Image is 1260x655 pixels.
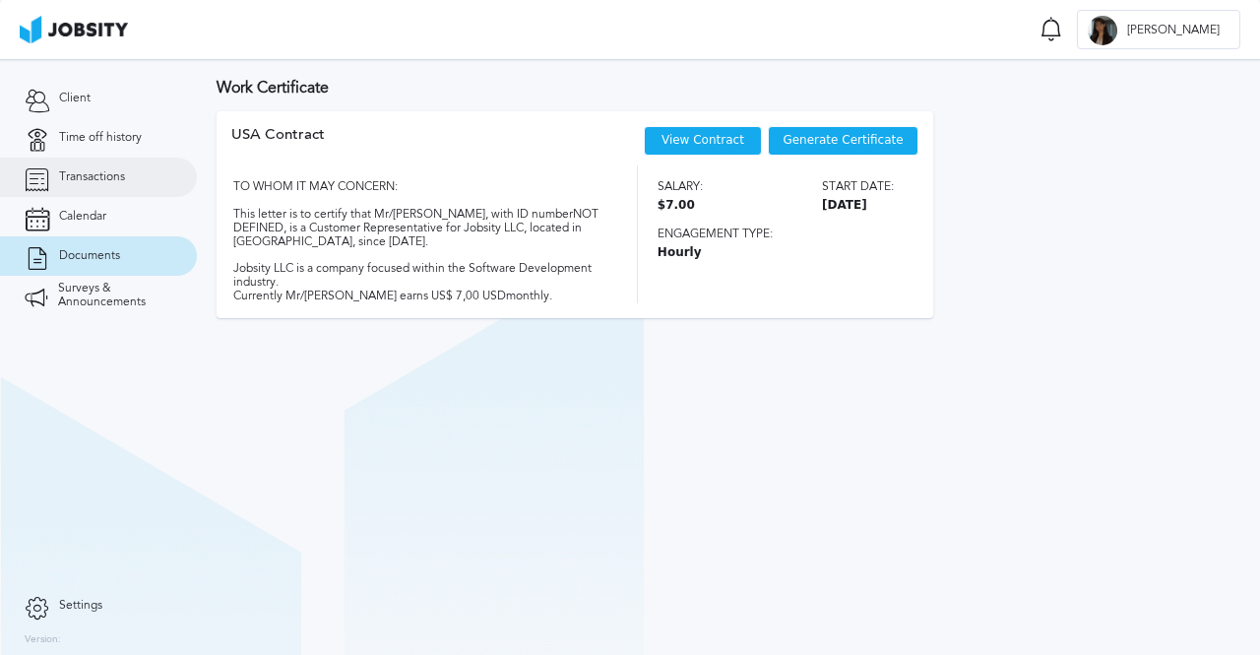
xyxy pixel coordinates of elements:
[1077,10,1240,49] button: B[PERSON_NAME]
[59,170,125,184] span: Transactions
[59,599,102,613] span: Settings
[822,180,894,194] span: Start date:
[59,92,91,105] span: Client
[59,131,142,145] span: Time off history
[231,126,325,165] div: USA Contract
[661,133,744,147] a: View Contract
[59,210,106,224] span: Calendar
[783,134,903,148] span: Generate Certificate
[1117,24,1229,37] span: [PERSON_NAME]
[822,199,894,213] span: [DATE]
[25,634,61,646] label: Version:
[1088,16,1117,45] div: B
[59,249,120,263] span: Documents
[658,228,894,241] span: Engagement type:
[658,180,703,194] span: Salary:
[58,282,172,309] span: Surveys & Announcements
[231,165,602,302] div: TO WHOM IT MAY CONCERN: This letter is to certify that Mr/[PERSON_NAME], with ID number NOT DEFIN...
[658,246,894,260] span: Hourly
[20,16,128,43] img: ab4bad089aa723f57921c736e9817d99.png
[217,79,1240,97] h3: Work Certificate
[658,199,703,213] span: $7.00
